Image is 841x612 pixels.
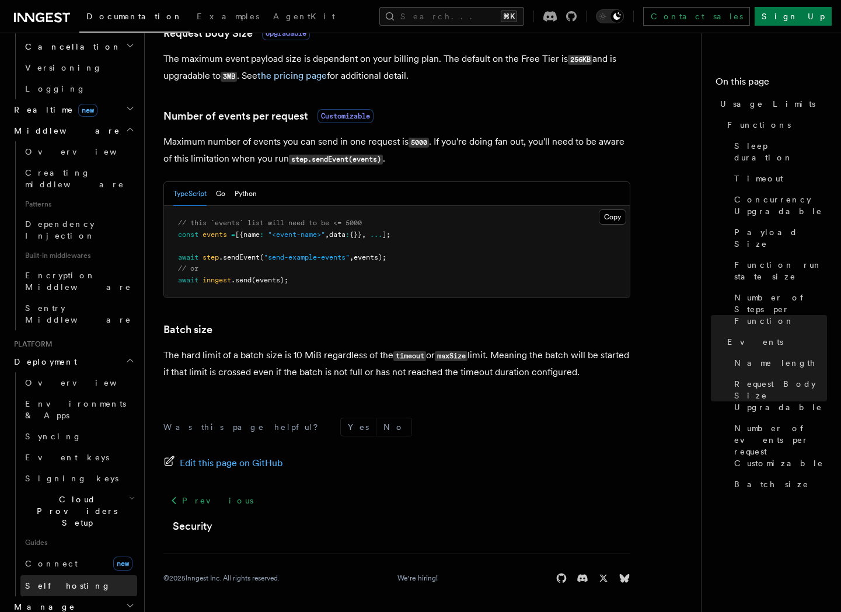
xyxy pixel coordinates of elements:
[9,120,137,141] button: Middleware
[178,276,198,284] span: await
[329,230,346,239] span: data
[730,254,827,287] a: Function run state size
[25,168,124,189] span: Creating middleware
[25,84,86,93] span: Logging
[25,147,145,156] span: Overview
[755,7,832,26] a: Sign Up
[716,75,827,93] h4: On this page
[20,468,137,489] a: Signing keys
[163,51,630,85] p: The maximum event payload size is dependent on your billing plan. The default on the Free Tier is...
[25,432,82,441] span: Syncing
[568,55,592,65] code: 256KB
[25,271,131,292] span: Encryption Middleware
[20,78,137,99] a: Logging
[734,173,783,184] span: Timeout
[376,418,411,436] button: No
[716,93,827,114] a: Usage Limits
[730,418,827,474] a: Number of events per request Customizable
[723,114,827,135] a: Functions
[734,140,827,163] span: Sleep duration
[20,57,137,78] a: Versioning
[20,447,137,468] a: Event keys
[268,230,325,239] span: "<event-name>"
[25,378,145,387] span: Overview
[163,134,630,167] p: Maximum number of events you can send in one request is . If you're doing fan out, you'll need to...
[350,230,362,239] span: {}}
[317,109,374,123] span: Customizable
[9,141,137,330] div: Middleware
[219,253,260,261] span: .sendEvent
[25,581,111,590] span: Self hosting
[25,399,126,420] span: Environments & Apps
[734,422,827,469] span: Number of events per request Customizable
[260,230,264,239] span: :
[20,575,137,596] a: Self hosting
[362,230,366,239] span: ,
[435,351,467,361] code: maxSize
[734,357,816,369] span: Name length
[354,253,386,261] span: events);
[262,26,310,40] span: Upgradable
[20,246,137,265] span: Built-in middlewares
[730,168,827,189] a: Timeout
[599,209,626,225] button: Copy
[20,494,129,529] span: Cloud Providers Setup
[20,372,137,393] a: Overview
[266,4,342,32] a: AgentKit
[178,230,198,239] span: const
[9,104,97,116] span: Realtime
[346,230,350,239] span: :
[730,287,827,331] a: Number of Steps per Function
[20,162,137,195] a: Creating middleware
[596,9,624,23] button: Toggle dark mode
[163,573,280,583] div: © 2025 Inngest Inc. All rights reserved.
[393,351,426,361] code: timeout
[9,372,137,596] div: Deployment
[180,455,283,471] span: Edit this page on GitHub
[163,108,374,124] a: Number of events per requestCustomizable
[257,70,327,81] a: the pricing page
[235,230,260,239] span: [{name
[25,219,95,240] span: Dependency Injection
[163,347,630,380] p: The hard limit of a batch size is 10 MiB regardless of the or limit. Meaning the batch will be st...
[113,557,132,571] span: new
[25,453,109,462] span: Event keys
[260,253,264,261] span: (
[350,253,354,261] span: ,
[20,298,137,330] a: Sentry Middleware
[264,253,350,261] span: "send-example-events"
[25,63,102,72] span: Versioning
[730,222,827,254] a: Payload Size
[20,141,137,162] a: Overview
[727,336,783,348] span: Events
[734,226,827,250] span: Payload Size
[231,276,252,284] span: .send
[734,378,827,413] span: Request Body Size Upgradable
[289,155,383,165] code: step.sendEvent(events)
[25,303,131,324] span: Sentry Middleware
[734,292,827,327] span: Number of Steps per Function
[163,321,212,338] a: Batch size
[734,478,809,490] span: Batch size
[370,230,382,239] span: ...
[178,253,198,261] span: await
[273,12,335,21] span: AgentKit
[734,259,827,282] span: Function run state size
[20,41,121,53] span: Cancellation
[252,276,288,284] span: (events);
[9,125,120,137] span: Middleware
[20,36,137,57] button: Cancellation
[20,426,137,447] a: Syncing
[9,99,137,120] button: Realtimenew
[20,393,137,426] a: Environments & Apps
[730,373,827,418] a: Request Body Size Upgradable
[730,352,827,373] a: Name length
[20,195,137,214] span: Patterns
[173,182,207,206] button: TypeScript
[163,25,310,41] a: Request Body SizeUpgradable
[727,119,791,131] span: Functions
[20,265,137,298] a: Encryption Middleware
[163,421,326,433] p: Was this page helpful?
[190,4,266,32] a: Examples
[720,98,815,110] span: Usage Limits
